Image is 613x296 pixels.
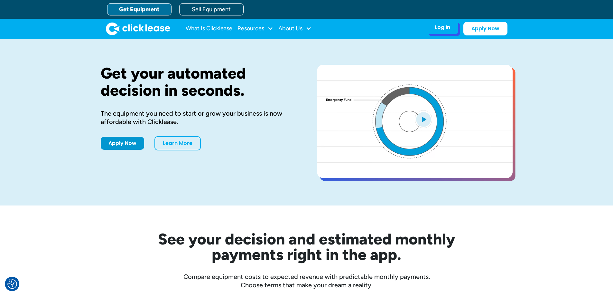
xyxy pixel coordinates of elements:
[107,3,172,15] a: Get Equipment
[179,3,244,15] a: Sell Equipment
[101,272,513,289] div: Compare equipment costs to expected revenue with predictable monthly payments. Choose terms that ...
[101,137,144,150] a: Apply Now
[126,231,487,262] h2: See your decision and estimated monthly payments right in the app.
[106,22,170,35] img: Clicklease logo
[101,109,296,126] div: The equipment you need to start or grow your business is now affordable with Clicklease.
[186,22,232,35] a: What Is Clicklease
[435,24,450,31] div: Log In
[101,65,296,99] h1: Get your automated decision in seconds.
[106,22,170,35] a: home
[7,279,17,289] img: Revisit consent button
[237,22,273,35] div: Resources
[415,110,432,128] img: Blue play button logo on a light blue circular background
[7,279,17,289] button: Consent Preferences
[317,65,513,178] a: open lightbox
[463,22,507,35] a: Apply Now
[154,136,201,150] a: Learn More
[278,22,311,35] div: About Us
